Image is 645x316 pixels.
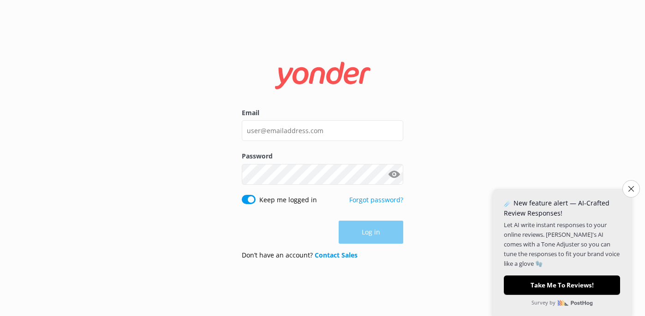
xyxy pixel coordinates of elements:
[242,151,403,161] label: Password
[259,195,317,205] label: Keep me logged in
[242,250,358,260] p: Don’t have an account?
[242,120,403,141] input: user@emailaddress.com
[242,108,403,118] label: Email
[315,251,358,259] a: Contact Sales
[385,165,403,183] button: Show password
[349,195,403,204] a: Forgot password?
